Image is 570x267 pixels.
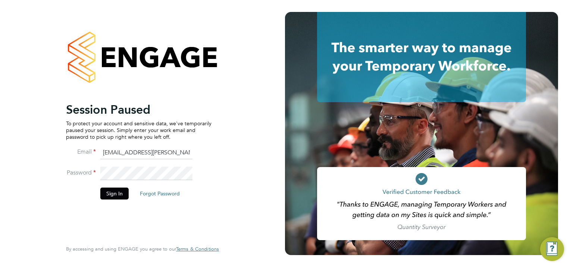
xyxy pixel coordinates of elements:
input: Enter your work email... [100,146,192,160]
p: To protect your account and sensitive data, we've temporarily paused your session. Simply enter y... [66,120,212,141]
button: Sign In [100,188,129,200]
button: Engage Resource Center [540,237,564,261]
span: By accessing and using ENGAGE you agree to our [66,246,219,252]
button: Forgot Password [134,188,186,200]
label: Password [66,169,96,177]
a: Terms & Conditions [176,246,219,252]
h2: Session Paused [66,102,212,117]
label: Email [66,148,96,156]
